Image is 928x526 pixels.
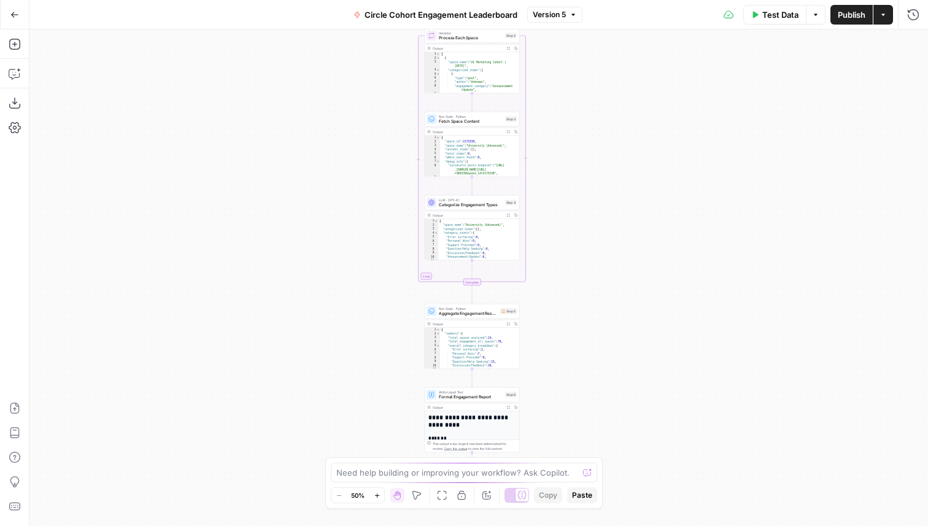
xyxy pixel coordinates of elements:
span: Toggle code folding, rows 2 through 202 [436,56,440,61]
div: 3 [425,60,440,68]
div: 4 [425,231,438,236]
span: Toggle code folding, rows 7 through 118 [436,160,440,164]
div: 7 [425,160,440,164]
g: Edge from step_6 to end [471,452,473,470]
span: Copy the output [444,447,468,451]
div: LLM · GPT-4.1Categorize Engagement TypesStep 4Output{ "space_name":"University (Advanced)", "cate... [425,195,520,260]
div: 6 [425,156,440,160]
div: 4 [425,148,440,152]
g: Edge from step_5 to step_6 [471,369,473,387]
div: Step 3 [505,117,517,122]
span: Aggregate Engagement Results [439,311,498,317]
div: 7 [425,80,440,85]
span: Toggle code folding, rows 5 through 13 [436,344,440,348]
div: 9 [425,176,440,180]
div: 8 [425,356,440,360]
span: 50% [351,490,365,500]
div: 5 [425,235,438,239]
g: Edge from step_2 to step_3 [471,93,473,111]
div: Step 6 [505,392,517,398]
div: Step 5 [500,308,517,314]
div: 2 [425,140,440,144]
div: 5 [425,72,440,77]
div: 2 [425,332,440,336]
div: Complete [425,279,520,285]
div: 1 [425,219,438,223]
div: 8 [425,247,438,252]
span: Categorize Engagement Types [439,202,503,208]
span: LLM · GPT-4.1 [439,198,503,203]
g: Edge from step_3 to step_4 [471,177,473,195]
div: This output is too large & has been abbreviated for review. to view the full content. [433,441,517,451]
div: 5 [425,152,440,156]
div: 2 [425,56,440,61]
div: 3 [425,227,438,231]
div: Run Code · PythonFetch Space ContentStep 3Output{ "space_id":2173338, "space_name":"University (A... [425,112,520,177]
span: Version 5 [533,9,566,20]
span: Toggle code folding, rows 9 through 12 [436,176,440,180]
div: 8 [425,164,440,176]
div: 9 [425,92,440,108]
div: 7 [425,243,438,247]
span: Copy [539,490,557,501]
span: Toggle code folding, rows 1 through 654 [436,52,440,56]
span: Paste [572,490,592,501]
div: 6 [425,348,440,352]
div: 10 [425,255,438,260]
button: Version 5 [527,7,582,23]
div: Output [433,46,503,51]
div: 7 [425,352,440,356]
span: Write Liquid Text [439,390,503,395]
div: 1 [425,52,440,56]
g: Edge from step_2-iteration-end to step_5 [471,285,473,303]
span: Publish [838,9,865,21]
span: Process Each Space [439,35,503,41]
span: Fetch Space Content [439,118,503,125]
span: Format Engagement Report [439,394,503,400]
div: Output [433,130,503,134]
div: 6 [425,239,438,244]
div: 2 [425,223,438,228]
div: Output [433,322,503,327]
div: 3 [425,144,440,148]
div: 9 [425,251,438,255]
div: Step 2 [505,33,517,39]
span: Toggle code folding, rows 1 through 918 [436,328,440,332]
div: 1 [425,328,440,332]
div: 3 [425,336,440,340]
button: Publish [830,5,873,25]
div: Run Code · PythonAggregate Engagement ResultsStep 5Output{ "summary":{ "total_spaces_analyzed":14... [425,304,520,369]
span: Test Data [762,9,798,21]
span: Run Code · Python [439,114,503,119]
span: Toggle code folding, rows 4 through 12 [435,231,438,236]
span: Circle Cohort Engagement Leaderboard [365,9,517,21]
div: 6 [425,76,440,80]
div: Output [433,213,503,218]
span: Toggle code folding, rows 1 through 14 [435,219,438,223]
div: 5 [425,344,440,348]
div: Complete [463,279,481,285]
button: Copy [534,487,562,503]
button: Paste [567,487,597,503]
span: Run Code · Python [439,306,498,311]
div: 11 [425,368,440,372]
div: Step 4 [505,200,517,206]
span: Toggle code folding, rows 5 through 10 [436,72,440,77]
button: Test Data [743,5,806,25]
span: Toggle code folding, rows 1 through 119 [436,136,440,140]
div: LoopIterationProcess Each SpaceStep 2Output[ { "space_name":"AI Marketing Cohort | [DATE]", "cate... [425,28,520,93]
span: Iteration [439,31,503,36]
div: 4 [425,68,440,72]
div: 4 [425,340,440,344]
div: 11 [425,259,438,263]
button: Circle Cohort Engagement Leaderboard [346,5,525,25]
div: 8 [425,84,440,92]
span: Toggle code folding, rows 4 through 191 [436,68,440,72]
div: 10 [425,364,440,368]
div: 1 [425,136,440,140]
div: Output [433,405,503,410]
div: 9 [425,360,440,364]
span: Toggle code folding, rows 2 through 31 [436,332,440,336]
